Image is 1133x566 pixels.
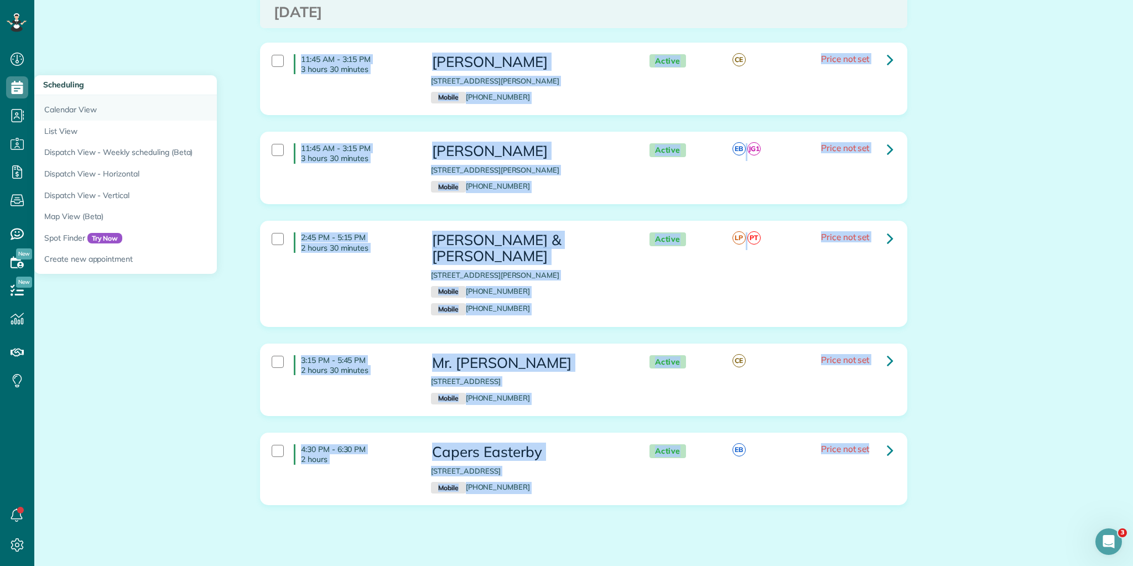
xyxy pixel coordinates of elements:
p: [STREET_ADDRESS][PERSON_NAME] [431,165,627,175]
h3: Capers Easterby [431,444,627,460]
p: 2 hours [301,454,414,464]
a: List View [34,121,311,142]
span: Active [649,54,686,68]
span: New [16,277,32,288]
p: 2 hours 30 minutes [301,243,414,253]
small: Mobile [431,303,465,315]
span: CE [732,354,746,367]
small: Mobile [431,181,465,193]
span: Price not set [821,142,870,153]
a: Mobile[PHONE_NUMBER] [431,482,530,491]
h3: [DATE] [274,4,893,20]
span: Active [649,232,686,246]
a: Map View (Beta) [34,206,311,227]
a: Mobile[PHONE_NUMBER] [431,393,530,402]
span: CE [732,53,746,66]
p: [STREET_ADDRESS] [431,466,627,476]
a: Spot FinderTry Now [34,227,311,249]
p: [STREET_ADDRESS][PERSON_NAME] [431,76,627,86]
small: Mobile [431,482,465,494]
span: 3 [1118,528,1127,537]
h4: 4:30 PM - 6:30 PM [294,444,414,464]
a: Mobile[PHONE_NUMBER] [431,181,530,190]
p: 3 hours 30 minutes [301,153,414,163]
h3: [PERSON_NAME] & [PERSON_NAME] [431,232,627,264]
h4: 11:45 AM - 3:15 PM [294,54,414,74]
small: Mobile [431,92,465,104]
p: [STREET_ADDRESS] [431,376,627,387]
span: PT [747,231,761,245]
h4: 11:45 AM - 3:15 PM [294,143,414,163]
span: Price not set [821,443,870,454]
a: Mobile[PHONE_NUMBER] [431,92,530,101]
h3: [PERSON_NAME] [431,54,627,70]
span: JG1 [747,142,761,155]
span: Price not set [821,53,870,64]
small: Mobile [431,393,465,405]
span: LP [732,231,746,245]
p: [STREET_ADDRESS][PERSON_NAME] [431,270,627,281]
span: Try Now [87,233,123,244]
span: Active [649,355,686,369]
a: Dispatch View - Vertical [34,185,311,206]
span: Active [649,444,686,458]
span: Scheduling [43,80,84,90]
a: Dispatch View - Weekly scheduling (Beta) [34,142,311,163]
a: Mobile[PHONE_NUMBER] [431,304,530,313]
span: EB [732,443,746,456]
span: New [16,248,32,259]
span: EB [732,142,746,155]
span: Price not set [821,354,870,365]
small: Mobile [431,286,465,298]
h4: 3:15 PM - 5:45 PM [294,355,414,375]
a: Create new appointment [34,248,311,274]
a: Calendar View [34,95,311,121]
iframe: Intercom live chat [1095,528,1122,555]
h3: Mr. [PERSON_NAME] [431,355,627,371]
span: Price not set [821,231,870,242]
span: Active [649,143,686,157]
h4: 2:45 PM - 5:15 PM [294,232,414,252]
h3: [PERSON_NAME] [431,143,627,159]
a: Dispatch View - Horizontal [34,163,311,185]
a: Mobile[PHONE_NUMBER] [431,287,530,295]
p: 2 hours 30 minutes [301,365,414,375]
p: 3 hours 30 minutes [301,64,414,74]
